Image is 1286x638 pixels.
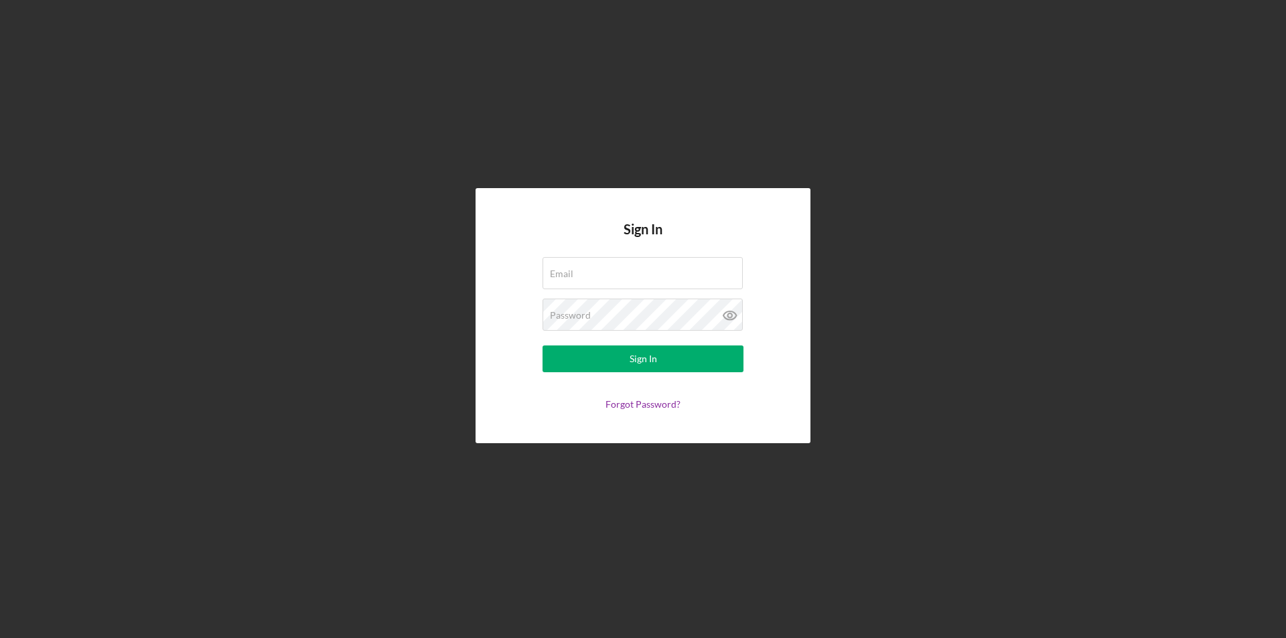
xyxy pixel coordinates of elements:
[550,310,591,321] label: Password
[550,268,573,279] label: Email
[624,222,662,257] h4: Sign In
[605,398,681,410] a: Forgot Password?
[630,345,657,372] div: Sign In
[543,345,743,372] button: Sign In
